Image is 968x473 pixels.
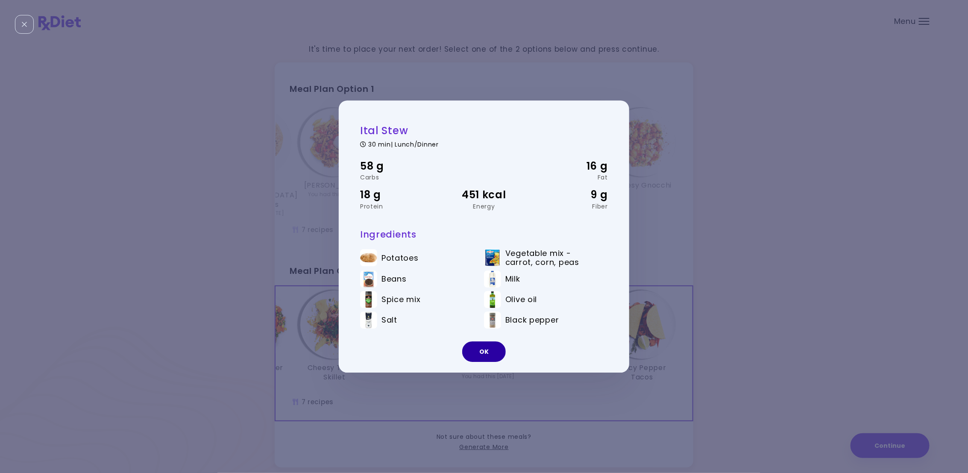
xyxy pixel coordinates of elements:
[505,295,537,304] span: Olive oil
[381,295,420,304] span: Spice mix
[525,158,608,174] div: 16 g
[505,315,559,325] span: Black pepper
[360,139,608,147] div: 30 min | Lunch/Dinner
[525,187,608,203] div: 9 g
[360,174,443,180] div: Carbs
[15,15,34,34] div: Close
[505,274,520,284] span: Milk
[360,187,443,203] div: 18 g
[443,203,525,209] div: Energy
[525,203,608,209] div: Fiber
[360,158,443,174] div: 58 g
[360,203,443,209] div: Protein
[381,315,397,325] span: Salt
[443,187,525,203] div: 451 kcal
[525,174,608,180] div: Fat
[381,253,419,263] span: Potatoes
[360,124,608,137] h2: Ital Stew
[505,249,595,267] span: Vegetable mix - carrot, corn, peas
[381,274,407,284] span: Beans
[462,341,506,362] button: OK
[360,229,608,240] h3: Ingredients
